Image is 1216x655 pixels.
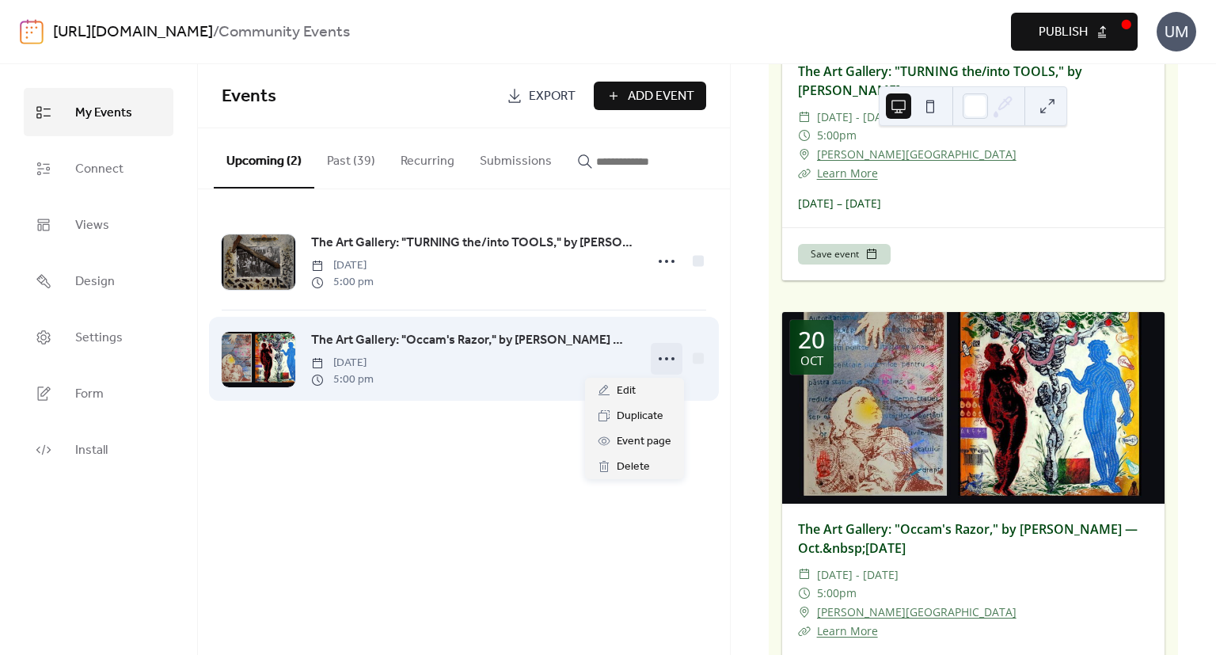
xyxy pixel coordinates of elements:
div: ​ [798,164,811,183]
button: Upcoming (2) [214,128,314,189]
div: ​ [798,622,811,641]
div: ​ [798,145,811,164]
a: The Art Gallery: "Occam's Razor," by [PERSON_NAME] — Oct.&nbsp;[DATE] [311,330,634,351]
span: 5:00pm [817,584,857,603]
a: The Art Gallery: "TURNING the/into TOOLS," by [PERSON_NAME] [311,233,634,253]
div: ​ [798,126,811,145]
span: Edit [617,382,636,401]
span: Export [529,87,576,106]
span: Publish [1039,23,1088,42]
span: Connect [75,157,123,181]
span: [DATE] [311,257,374,274]
img: logo [20,19,44,44]
a: Settings [24,313,173,361]
a: [PERSON_NAME][GEOGRAPHIC_DATA] [817,603,1016,622]
div: ​ [798,584,811,603]
div: ​ [798,566,811,585]
div: Oct [800,355,823,367]
a: [PERSON_NAME][GEOGRAPHIC_DATA] [817,145,1016,164]
button: Recurring [388,128,467,187]
a: The Art Gallery: "TURNING the/into TOOLS," by [PERSON_NAME] [798,63,1082,99]
div: ​ [798,108,811,127]
span: Views [75,213,109,238]
a: Connect [24,144,173,192]
div: ​ [798,603,811,622]
span: My Events [75,101,132,125]
a: The Art Gallery: "Occam's Razor," by [PERSON_NAME] — Oct.&nbsp;[DATE] [798,520,1138,557]
span: The Art Gallery: "Occam's Razor," by [PERSON_NAME] — Oct.&nbsp;[DATE] [311,331,634,350]
span: Settings [75,326,123,350]
span: Install [75,438,108,463]
span: Design [75,269,115,294]
a: Design [24,257,173,305]
a: Learn More [817,166,878,181]
span: Events [222,79,276,114]
a: My Events [24,88,173,136]
span: [DATE] - [DATE] [817,566,899,585]
span: The Art Gallery: "TURNING the/into TOOLS," by [PERSON_NAME] [311,234,634,253]
span: Form [75,382,104,406]
a: Export [495,82,587,110]
button: Add Event [594,82,706,110]
div: 20 [798,328,825,352]
a: Learn More [817,623,878,638]
span: 5:00 pm [311,274,374,291]
span: 5:00 pm [311,371,374,388]
span: Event page [617,432,671,451]
div: [DATE] – [DATE] [782,195,1165,211]
b: Community Events [218,17,350,48]
button: Save event [798,244,891,265]
span: [DATE] [311,355,374,371]
a: Form [24,369,173,417]
a: Views [24,200,173,249]
button: Past (39) [314,128,388,187]
a: [URL][DOMAIN_NAME] [53,17,213,48]
button: Submissions [467,128,564,187]
b: / [213,17,218,48]
button: Publish [1011,13,1138,51]
span: Delete [617,458,650,477]
span: [DATE] - [DATE] [817,108,899,127]
span: Duplicate [617,407,663,426]
span: Add Event [628,87,694,106]
a: Install [24,425,173,474]
div: UM [1157,12,1196,51]
span: 5:00pm [817,126,857,145]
